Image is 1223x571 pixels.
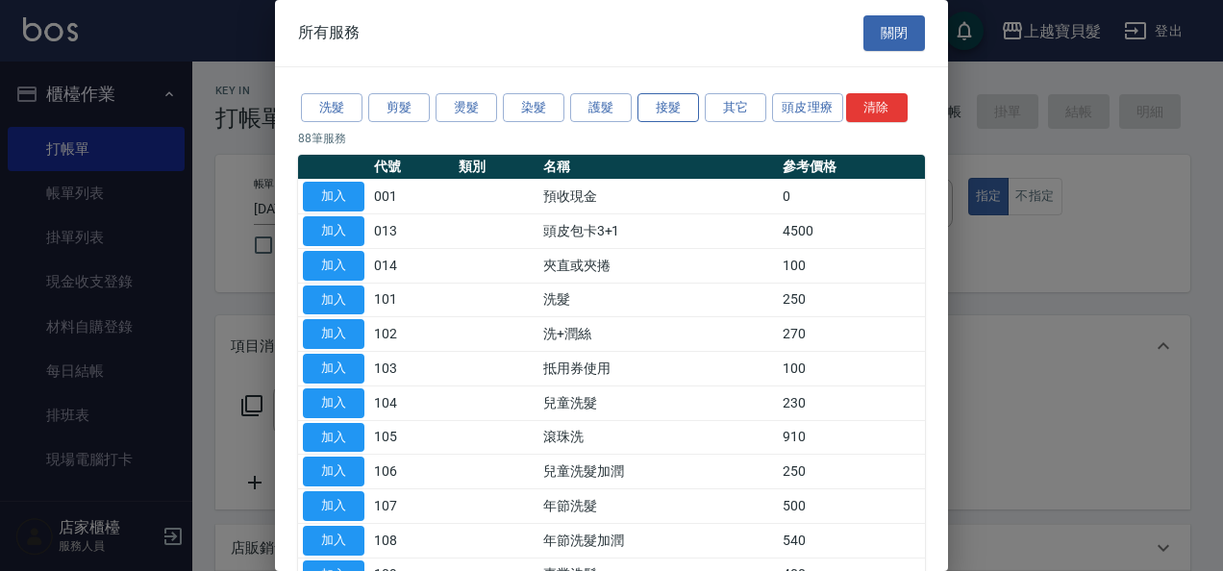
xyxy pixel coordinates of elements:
td: 108 [369,523,454,558]
th: 名稱 [538,155,779,180]
td: 230 [778,385,925,420]
button: 其它 [705,93,766,123]
td: 預收現金 [538,180,779,214]
td: 013 [369,214,454,249]
td: 洗+潤絲 [538,317,779,352]
p: 88 筆服務 [298,130,925,147]
td: 101 [369,283,454,317]
td: 250 [778,455,925,489]
td: 兒童洗髮加潤 [538,455,779,489]
td: 250 [778,283,925,317]
td: 抵用券使用 [538,352,779,386]
td: 100 [778,352,925,386]
button: 加入 [303,319,364,349]
td: 兒童洗髮 [538,385,779,420]
td: 洗髮 [538,283,779,317]
td: 頭皮包卡3+1 [538,214,779,249]
button: 加入 [303,526,364,556]
td: 014 [369,248,454,283]
button: 染髮 [503,93,564,123]
td: 270 [778,317,925,352]
button: 燙髮 [436,93,497,123]
th: 類別 [454,155,538,180]
button: 加入 [303,491,364,521]
button: 洗髮 [301,93,362,123]
button: 剪髮 [368,93,430,123]
button: 加入 [303,216,364,246]
td: 0 [778,180,925,214]
button: 加入 [303,251,364,281]
td: 年節洗髮加潤 [538,523,779,558]
td: 滾珠洗 [538,420,779,455]
td: 106 [369,455,454,489]
td: 105 [369,420,454,455]
button: 加入 [303,423,364,453]
button: 加入 [303,285,364,315]
td: 4500 [778,214,925,249]
td: 107 [369,489,454,524]
button: 接髮 [637,93,699,123]
button: 加入 [303,182,364,211]
span: 所有服務 [298,23,360,42]
td: 910 [778,420,925,455]
button: 清除 [846,93,908,123]
td: 104 [369,385,454,420]
button: 加入 [303,457,364,486]
td: 夾直或夾捲 [538,248,779,283]
button: 護髮 [570,93,632,123]
th: 代號 [369,155,454,180]
td: 100 [778,248,925,283]
td: 年節洗髮 [538,489,779,524]
td: 103 [369,352,454,386]
td: 102 [369,317,454,352]
button: 加入 [303,354,364,384]
button: 關閉 [863,15,925,51]
td: 540 [778,523,925,558]
button: 頭皮理療 [772,93,843,123]
th: 參考價格 [778,155,925,180]
td: 001 [369,180,454,214]
td: 500 [778,489,925,524]
button: 加入 [303,388,364,418]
